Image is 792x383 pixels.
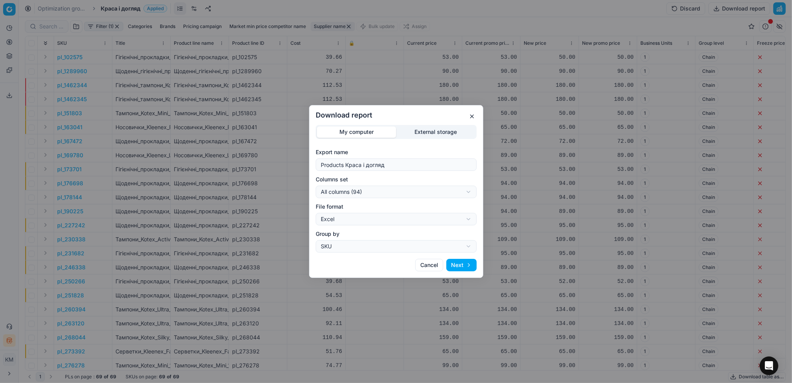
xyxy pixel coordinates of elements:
[415,259,443,271] button: Cancel
[316,176,477,183] label: Columns set
[316,203,477,211] label: File format
[317,126,396,138] button: My computer
[316,112,477,119] h2: Download report
[396,126,476,138] button: External storage
[446,259,477,271] button: Next
[316,148,477,156] label: Export name
[316,230,477,238] label: Group by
